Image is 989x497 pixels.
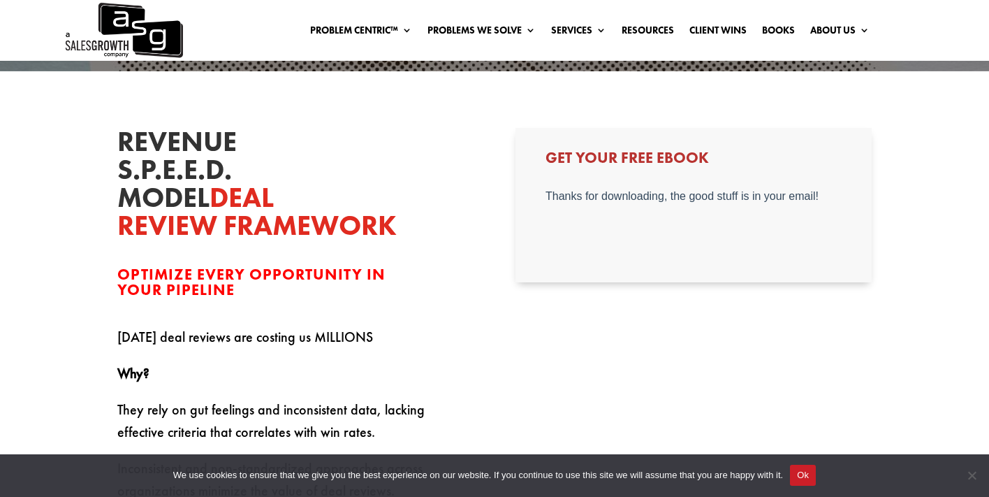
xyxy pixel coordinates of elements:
[545,150,842,173] h3: Get Your Free Ebook
[117,398,474,457] p: They rely on gut feelings and inconsistent data, lacking effective criteria that correlates with ...
[173,468,783,482] span: We use cookies to ensure that we give you the best experience on our website. If you continue to ...
[117,364,149,382] strong: Why?
[117,264,386,300] span: Optimize Every Opportunity in Your Pipeline
[310,25,412,41] a: Problem Centric™
[965,468,979,482] span: No
[622,25,674,41] a: Resources
[551,25,606,41] a: Services
[545,190,842,203] iframe: Form 0
[117,128,327,247] h2: Revenue S.P.E.E.D. Model
[117,326,474,362] p: [DATE] deal reviews are costing us MILLIONS
[689,25,747,41] a: Client Wins
[427,25,536,41] a: Problems We Solve
[810,25,870,41] a: About Us
[762,25,795,41] a: Books
[117,180,397,243] span: Deal Review Framework
[790,465,816,486] button: Ok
